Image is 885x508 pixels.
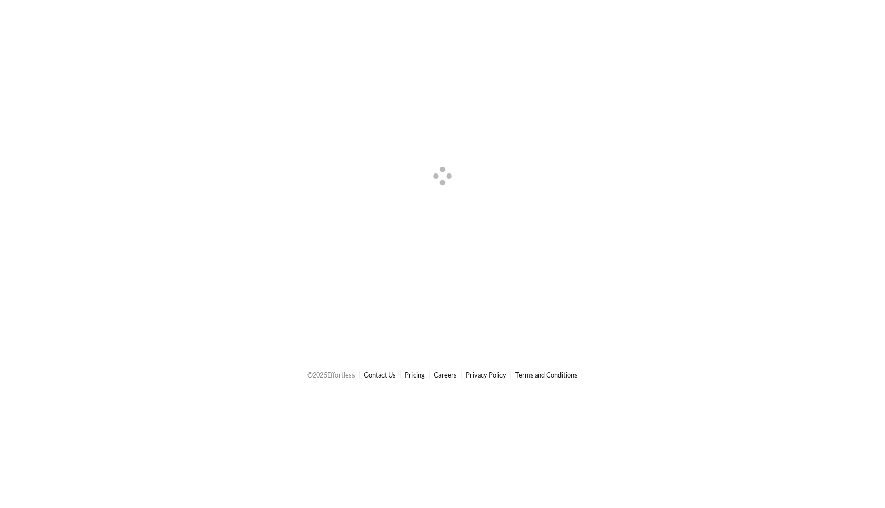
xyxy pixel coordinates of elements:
span: © 2025 Effortless [307,371,355,379]
a: Pricing [405,371,425,379]
a: Privacy Policy [466,371,506,379]
a: Terms and Conditions [515,371,578,379]
a: Careers [434,371,457,379]
a: Contact Us [364,371,396,379]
